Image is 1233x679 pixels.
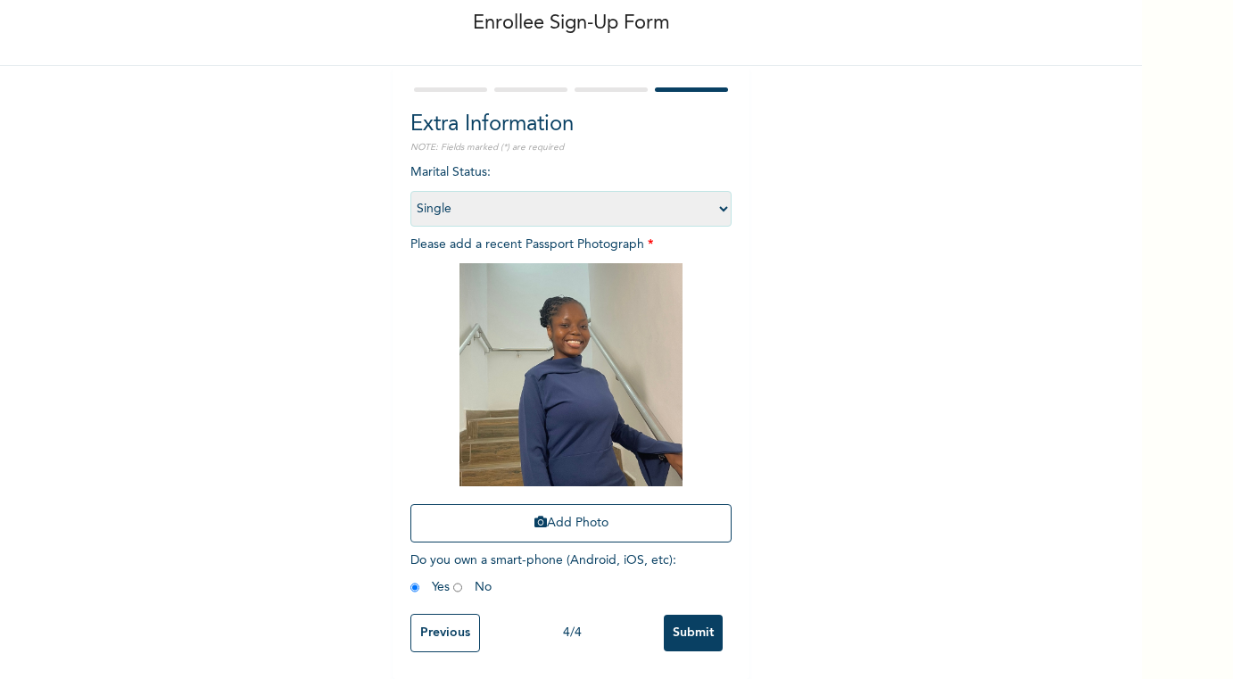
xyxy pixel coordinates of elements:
button: Add Photo [410,504,732,542]
span: Please add a recent Passport Photograph [410,238,732,551]
div: 4 / 4 [480,624,664,642]
span: Marital Status : [410,166,732,215]
input: Previous [410,614,480,652]
span: Do you own a smart-phone (Android, iOS, etc) : Yes No [410,554,676,593]
h2: Extra Information [410,109,732,141]
input: Submit [664,615,723,651]
p: NOTE: Fields marked (*) are required [410,141,732,154]
img: Crop [459,263,683,486]
p: Enrollee Sign-Up Form [473,9,670,38]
